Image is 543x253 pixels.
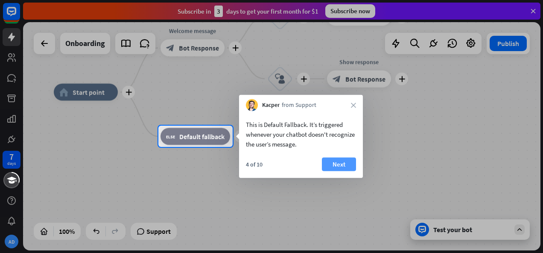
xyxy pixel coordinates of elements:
i: close [351,103,356,108]
span: Default fallback [179,132,225,141]
span: Kacper [262,101,280,109]
button: Open LiveChat chat widget [7,3,32,29]
i: block_fallback [166,132,175,141]
button: Next [322,158,356,171]
span: from Support [282,101,316,109]
div: 4 of 10 [246,161,263,168]
div: This is Default Fallback. It’s triggered whenever your chatbot doesn't recognize the user’s message. [246,120,356,149]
